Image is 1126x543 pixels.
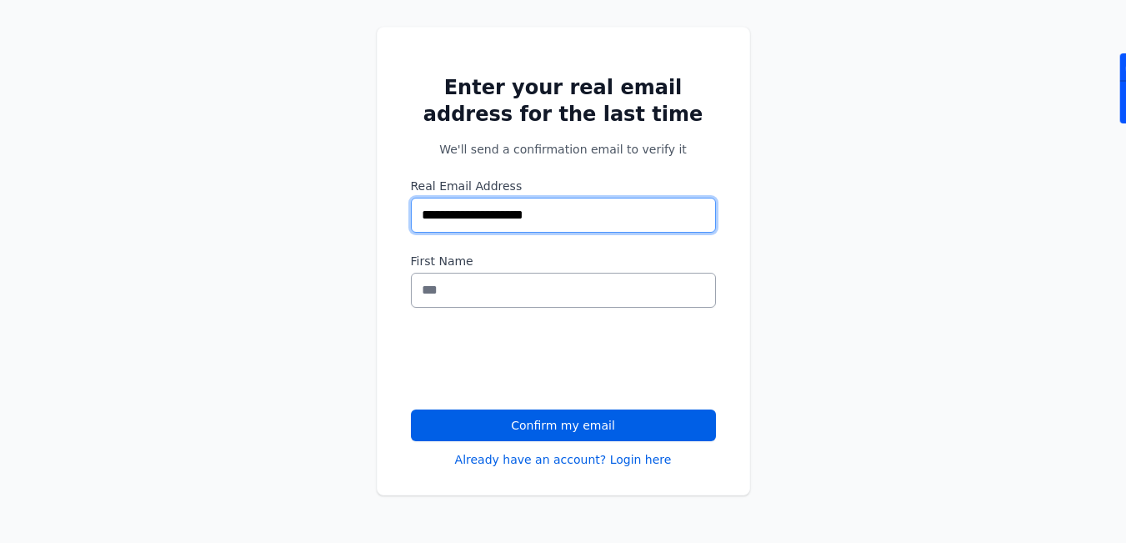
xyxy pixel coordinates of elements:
[411,410,716,441] button: Confirm my email
[411,328,664,393] iframe: reCAPTCHA
[411,141,716,158] p: We'll send a confirmation email to verify it
[411,74,716,128] h2: Enter your real email address for the last time
[455,451,672,468] a: Already have an account? Login here
[411,178,716,194] label: Real Email Address
[411,253,716,269] label: First Name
